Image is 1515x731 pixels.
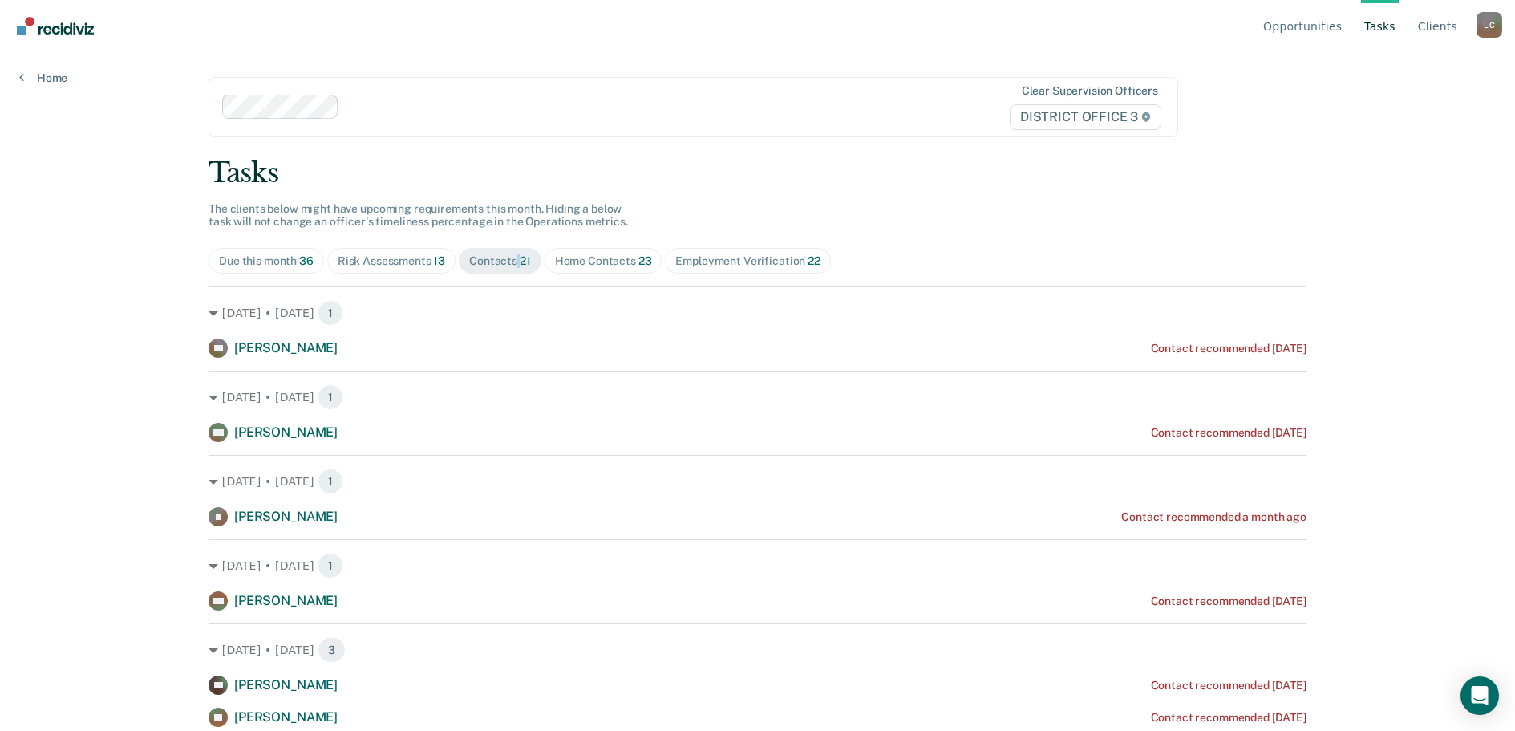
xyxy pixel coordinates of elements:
div: Clear supervision officers [1022,84,1158,98]
span: [PERSON_NAME] [234,677,338,692]
div: Risk Assessments [338,254,445,268]
img: Recidiviz [17,17,94,35]
div: [DATE] • [DATE] 1 [209,553,1306,579]
div: Contacts [469,254,531,268]
div: Contact recommended [DATE] [1151,342,1306,355]
span: 1 [318,384,343,410]
span: 13 [433,254,445,267]
div: Due this month [219,254,314,268]
div: Home Contacts [555,254,652,268]
div: Contact recommended [DATE] [1151,679,1306,692]
div: Contact recommended [DATE] [1151,426,1306,440]
span: 1 [318,469,343,494]
a: Home [19,71,67,85]
div: Contact recommended [DATE] [1151,595,1306,608]
span: [PERSON_NAME] [234,509,338,524]
span: [PERSON_NAME] [234,593,338,608]
span: 36 [299,254,314,267]
div: [DATE] • [DATE] 1 [209,384,1306,410]
div: [DATE] • [DATE] 1 [209,469,1306,494]
div: Tasks [209,156,1306,189]
div: [DATE] • [DATE] 1 [209,300,1306,326]
div: L C [1477,12,1502,38]
span: 23 [638,254,652,267]
span: [PERSON_NAME] [234,709,338,725]
span: [PERSON_NAME] [234,424,338,440]
div: Employment Verification [675,254,820,268]
span: 21 [520,254,531,267]
span: [PERSON_NAME] [234,340,338,355]
span: 1 [318,553,343,579]
span: 1 [318,300,343,326]
span: DISTRICT OFFICE 3 [1010,104,1161,130]
span: The clients below might have upcoming requirements this month. Hiding a below task will not chang... [209,202,628,229]
div: Contact recommended [DATE] [1151,711,1306,725]
div: Open Intercom Messenger [1460,676,1499,715]
button: Profile dropdown button [1477,12,1502,38]
span: 22 [808,254,820,267]
div: [DATE] • [DATE] 3 [209,637,1306,663]
div: Contact recommended a month ago [1121,510,1306,524]
span: 3 [318,637,346,663]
